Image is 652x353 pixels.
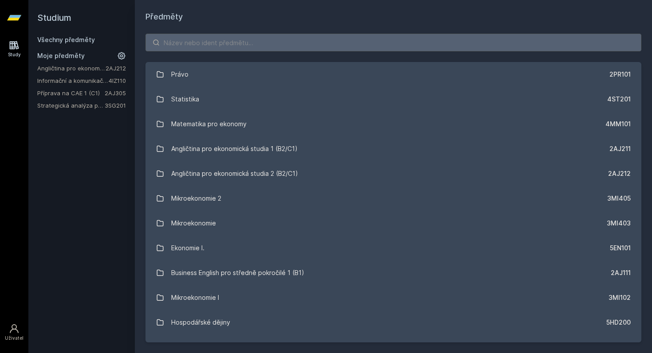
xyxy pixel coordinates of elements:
a: Angličtina pro ekonomická studia 2 (B2/C1) 2AJ212 [145,161,641,186]
a: 2AJ212 [106,65,126,72]
div: 5EN101 [610,244,631,252]
div: 3MI403 [607,219,631,228]
div: Study [8,51,21,58]
div: Mikroekonomie [171,214,216,232]
a: Právo 2PR101 [145,62,641,87]
a: Statistika 4ST201 [145,87,641,112]
div: Právo [171,66,189,83]
a: Mikroekonomie 3MI403 [145,211,641,236]
div: Mikroekonomie I [171,289,219,306]
a: Angličtina pro ekonomická studia 2 (B2/C1) [37,64,106,73]
a: Mikroekonomie I 3MI102 [145,285,641,310]
a: 2AJ305 [105,89,126,97]
div: Statistika [171,90,199,108]
div: Ekonomie I. [171,239,204,257]
a: Study [2,35,27,62]
h1: Předměty [145,11,641,23]
div: 3MI102 [609,293,631,302]
a: Mikroekonomie 2 3MI405 [145,186,641,211]
span: Moje předměty [37,51,85,60]
div: Uživatel [5,335,24,341]
div: Mikroekonomie 2 [171,190,221,207]
a: Ekonomie I. 5EN101 [145,236,641,260]
a: Strategická analýza pro informatiky a statistiky [37,101,105,110]
a: Angličtina pro ekonomická studia 1 (B2/C1) 2AJ211 [145,136,641,161]
div: Angličtina pro ekonomická studia 1 (B2/C1) [171,140,298,158]
a: Hospodářské dějiny 5HD200 [145,310,641,335]
div: 2PR101 [609,70,631,79]
div: Business English pro středně pokročilé 1 (B1) [171,264,304,282]
div: 5HD200 [606,318,631,327]
div: Hospodářské dějiny [171,314,230,331]
a: Příprava na CAE 1 (C1) [37,89,105,97]
a: 4IZ110 [109,77,126,84]
div: 4MM101 [605,120,631,128]
a: Informační a komunikační technologie [37,76,109,85]
a: Uživatel [2,319,27,346]
div: 4ST201 [607,95,631,104]
a: Business English pro středně pokročilé 1 (B1) 2AJ111 [145,260,641,285]
input: Název nebo ident předmětu… [145,34,641,51]
div: 2AJ111 [611,268,631,277]
a: Matematika pro ekonomy 4MM101 [145,112,641,136]
div: 2AJ212 [608,169,631,178]
div: Angličtina pro ekonomická studia 2 (B2/C1) [171,165,298,182]
div: 3MI405 [607,194,631,203]
a: 3SG201 [105,102,126,109]
a: Všechny předměty [37,36,95,43]
div: Matematika pro ekonomy [171,115,247,133]
div: 2AJ211 [609,144,631,153]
